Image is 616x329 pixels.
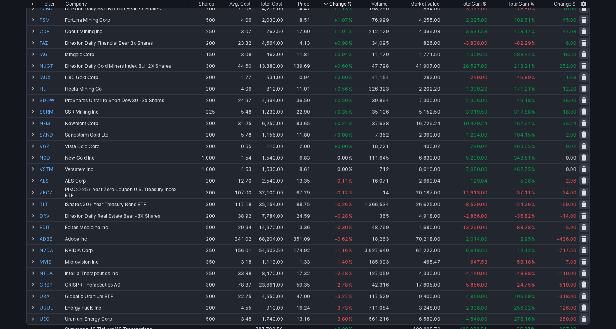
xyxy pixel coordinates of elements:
[284,175,311,186] td: 13.35
[65,29,187,34] div: Coeur Mining Inc
[515,190,531,196] span: -37.11
[40,175,63,186] a: AES
[65,86,187,92] div: Hecla Mining Co
[40,245,63,256] a: NVDA
[353,48,390,60] td: 11,170
[188,94,216,106] td: 200
[40,302,63,313] a: UUUU
[334,74,348,80] span: +0.60
[335,202,348,207] span: -0.26
[334,17,348,23] span: +1.07
[531,74,535,80] span: %
[216,2,252,14] td: 21.08
[284,60,311,71] td: 139.69
[390,106,442,117] td: 5,152.50
[514,51,531,57] span: 283.44
[466,51,487,57] span: 1,309.50
[390,163,442,175] td: 8,610.00
[353,117,390,129] td: 37,638
[284,198,311,210] td: 88.75
[390,14,442,25] td: 4,255.00
[514,132,531,138] span: 104.15
[188,163,216,175] td: 1,000
[40,60,63,71] a: NUGT
[216,106,252,117] td: 5.48
[563,29,576,34] span: 44.08
[334,132,348,138] span: +0.08
[40,106,63,117] a: SSRM
[65,120,187,126] div: Newmont Corp
[514,120,531,126] span: 167.67
[65,224,187,230] div: Editas Medicine Inc
[40,291,63,302] a: URA
[566,155,576,161] span: 0.00
[463,63,487,69] span: 28,527.00
[65,132,187,138] div: Sandstorm Gold Ltd
[353,198,390,210] td: 1,366,534
[284,25,311,37] td: 17.60
[466,166,487,172] span: 7,080.00
[531,6,535,11] span: %
[563,97,576,103] span: 36.00
[216,221,252,233] td: 29.94
[284,94,311,106] td: 36.50
[40,141,63,152] a: VGZ
[216,60,252,71] td: 44.60
[252,106,284,117] td: 1,233.00
[252,175,284,186] td: 2,540.00
[466,155,487,161] span: 5,290.00
[464,213,487,219] span: -2,866.00
[65,166,187,172] div: Verastem Inc
[188,221,216,233] td: 500
[284,117,311,129] td: 83.65
[566,40,576,46] span: 8.00
[353,129,390,140] td: 7,362
[188,14,216,25] td: 500
[65,143,187,149] div: Vista Gold Corp
[40,95,63,106] a: SDOW
[40,222,63,233] a: EDIT
[514,143,531,149] span: 263.65
[349,51,353,57] span: %
[216,163,252,175] td: 1.53
[349,178,353,184] span: %
[563,109,576,115] span: 18.00
[65,74,187,80] div: i-80 Gold Corp
[188,60,216,71] td: 300
[353,221,390,233] td: 48,769
[252,60,284,71] td: 13,380.00
[531,40,535,46] span: %
[284,2,311,14] td: 4.47
[40,37,63,48] a: FAZ
[390,129,442,140] td: 2,360.00
[563,17,576,23] span: 45.00
[65,213,187,219] div: Direxion Daily Real Estate Bear -3X Shares
[252,186,284,198] td: 32,100.00
[560,202,576,207] span: -69.00
[514,17,531,23] span: 109.61
[40,83,63,94] a: HL
[40,268,63,279] a: NTLA
[390,198,442,210] td: 26,625.00
[514,155,531,161] span: 343.51
[563,178,576,184] span: -2.96
[188,48,216,60] td: 150
[390,25,442,37] td: 4,399.08
[284,71,311,83] td: 0.94
[65,236,187,242] div: Adobe Inc
[390,152,442,163] td: 6,830.00
[40,279,63,290] a: CRSP
[349,132,353,138] span: %
[216,233,252,244] td: 341.02
[353,14,390,25] td: 76,999
[252,48,284,60] td: 462.00
[470,178,487,184] span: 129.04
[334,86,348,92] span: +0.56
[466,97,487,103] span: 2,306.00
[531,120,535,126] span: %
[216,152,252,163] td: 1.54
[515,202,531,207] span: -24.26
[531,236,535,242] span: %
[349,213,353,219] span: %
[353,94,390,106] td: 39,894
